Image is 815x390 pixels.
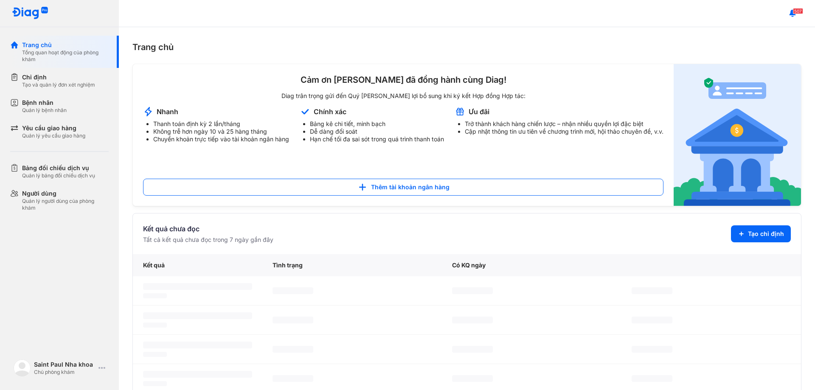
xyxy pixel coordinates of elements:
div: Cảm ơn [PERSON_NAME] đã đồng hành cùng Diag! [143,74,663,85]
span: ‌ [273,375,313,382]
div: Tất cả kết quả chưa đọc trong 7 ngày gần đây [143,236,273,244]
div: Nhanh [157,107,178,116]
div: Kết quả chưa đọc [143,224,273,234]
div: Trang chủ [132,41,801,53]
div: Có KQ ngày [442,254,621,276]
span: ‌ [143,283,252,290]
li: Hạn chế tối đa sai sót trong quá trình thanh toán [310,135,444,143]
div: Diag trân trọng gửi đến Quý [PERSON_NAME] lợi bổ sung khi ký kết Hợp đồng Hợp tác: [143,92,663,100]
span: ‌ [452,287,493,294]
span: ‌ [143,352,167,357]
div: Chính xác [314,107,346,116]
div: Bảng đối chiếu dịch vụ [22,164,95,172]
li: Thanh toán định kỳ 2 lần/tháng [153,120,289,128]
span: ‌ [632,375,672,382]
span: ‌ [143,371,252,378]
span: ‌ [143,323,167,328]
span: ‌ [143,381,167,386]
div: Bệnh nhân [22,98,67,107]
li: Trở thành khách hàng chiến lược – nhận nhiều quyền lợi đặc biệt [465,120,663,128]
li: Chuyển khoản trực tiếp vào tài khoản ngân hàng [153,135,289,143]
span: ‌ [273,287,313,294]
div: Saint Paul Nha khoa [34,360,95,369]
img: logo [14,359,31,376]
img: account-announcement [455,107,465,117]
div: Chủ phòng khám [34,369,95,376]
img: account-announcement [143,107,153,117]
div: Ưu đãi [469,107,489,116]
span: ‌ [273,346,313,353]
div: Kết quả [133,254,262,276]
div: Quản lý bảng đối chiếu dịch vụ [22,172,95,179]
div: Chỉ định [22,73,95,81]
span: ‌ [632,346,672,353]
div: Quản lý người dùng của phòng khám [22,198,109,211]
span: ‌ [143,293,167,298]
div: Người dùng [22,189,109,198]
div: Quản lý yêu cầu giao hàng [22,132,85,139]
div: Tạo và quản lý đơn xét nghiệm [22,81,95,88]
div: Yêu cầu giao hàng [22,124,85,132]
li: Không trễ hơn ngày 10 và 25 hàng tháng [153,128,289,135]
span: 507 [793,8,803,14]
div: Tổng quan hoạt động của phòng khám [22,49,109,63]
span: ‌ [273,317,313,323]
img: account-announcement [300,107,310,117]
button: Thêm tài khoản ngân hàng [143,179,663,196]
span: ‌ [143,342,252,348]
span: ‌ [632,317,672,323]
li: Cập nhật thông tin ưu tiên về chương trình mới, hội thảo chuyên đề, v.v. [465,128,663,135]
span: ‌ [452,346,493,353]
div: Trang chủ [22,41,109,49]
span: ‌ [452,317,493,323]
div: Quản lý bệnh nhân [22,107,67,114]
img: account-announcement [674,64,801,206]
li: Bảng kê chi tiết, minh bạch [310,120,444,128]
span: ‌ [143,312,252,319]
img: logo [12,7,48,20]
button: Tạo chỉ định [731,225,791,242]
span: ‌ [632,287,672,294]
li: Dễ dàng đối soát [310,128,444,135]
span: Tạo chỉ định [748,230,784,238]
div: Tình trạng [262,254,442,276]
span: ‌ [452,375,493,382]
